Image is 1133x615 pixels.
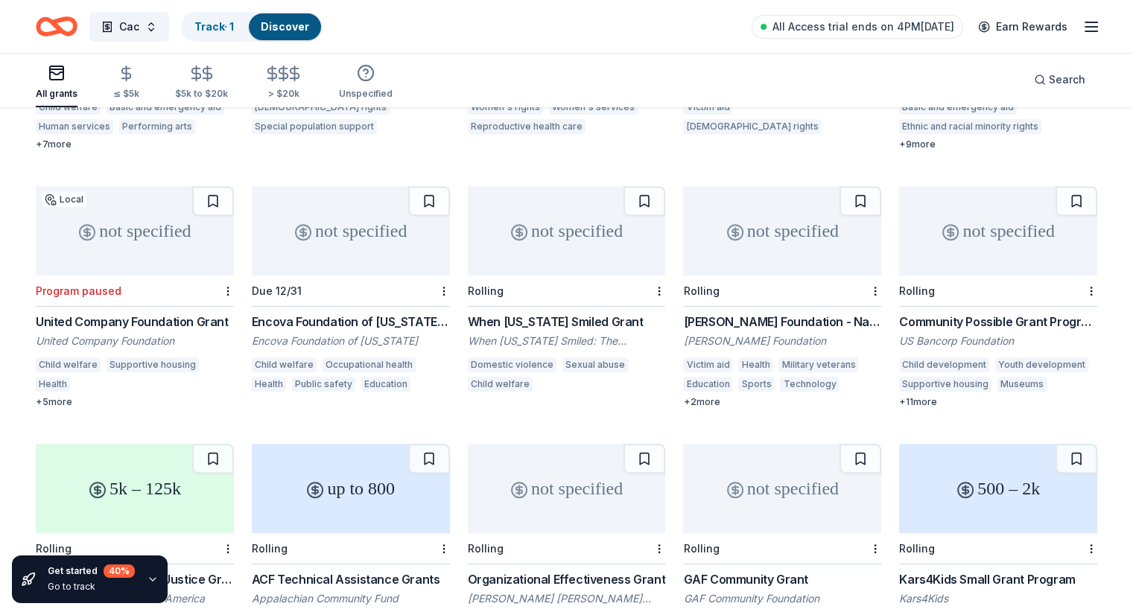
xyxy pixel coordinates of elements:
[995,357,1088,372] div: Youth development
[36,377,70,392] div: Health
[252,334,450,348] div: Encova Foundation of [US_STATE]
[42,192,86,207] div: Local
[36,284,121,297] div: Program paused
[36,9,77,44] a: Home
[252,186,450,396] a: not specifiedDue 12/31Encova Foundation of [US_STATE] GrantsEncova Foundation of [US_STATE]Child ...
[252,119,377,134] div: Special population support
[468,284,504,297] div: Rolling
[899,100,1017,115] div: Basic and emergency aid
[36,542,72,555] div: Rolling
[683,186,881,275] div: not specified
[36,100,101,115] div: Child welfare
[969,13,1076,40] a: Earn Rewards
[252,542,288,555] div: Rolling
[252,313,450,331] div: Encova Foundation of [US_STATE] Grants
[36,119,113,134] div: Human services
[778,357,858,372] div: Military veterans
[899,186,1097,408] a: not specifiedRollingCommunity Possible Grant Program: Play, Work, & Home GrantsUS Bancorp Foundat...
[683,284,719,297] div: Rolling
[468,444,666,533] div: not specified
[899,570,1097,588] div: Kars4Kids Small Grant Program
[899,396,1097,408] div: + 11 more
[1022,65,1097,95] button: Search
[468,377,533,392] div: Child welfare
[252,100,390,115] div: [DEMOGRAPHIC_DATA] rights
[252,284,302,297] div: Due 12/31
[899,186,1097,275] div: not specified
[264,88,303,100] div: > $20k
[468,357,556,372] div: Domestic violence
[113,88,139,100] div: ≤ $5k
[899,444,1097,533] div: 500 – 2k
[683,186,881,408] a: not specifiedRolling[PERSON_NAME] Foundation - Nationwide Grants[PERSON_NAME] FoundationVictim ai...
[468,542,504,555] div: Rolling
[780,377,839,392] div: Technology
[1049,71,1085,89] span: Search
[194,20,234,33] a: Track· 1
[468,119,585,134] div: Reproductive health care
[549,100,638,115] div: Women's services
[468,100,543,115] div: Women's rights
[899,138,1097,150] div: + 9 more
[899,357,989,372] div: Child development
[683,334,881,348] div: [PERSON_NAME] Foundation
[175,88,228,100] div: $5k to $20k
[683,542,719,555] div: Rolling
[36,88,77,100] div: All grants
[899,119,1041,134] div: Ethnic and racial minority rights
[36,396,234,408] div: + 5 more
[89,12,169,42] button: Cac
[683,119,821,134] div: [DEMOGRAPHIC_DATA] rights
[738,357,772,372] div: Health
[252,357,317,372] div: Child welfare
[48,581,135,593] div: Go to track
[252,591,450,606] div: Appalachian Community Fund
[36,357,101,372] div: Child welfare
[683,396,881,408] div: + 2 more
[899,542,935,555] div: Rolling
[562,357,628,372] div: Sexual abuse
[683,377,732,392] div: Education
[107,100,224,115] div: Basic and emergency aid
[323,357,416,372] div: Occupational health
[104,564,135,578] div: 40 %
[36,444,234,533] div: 5k – 125k
[361,377,410,392] div: Education
[683,591,881,606] div: GAF Community Foundation
[997,377,1047,392] div: Museums
[175,59,228,107] button: $5k to $20k
[36,334,234,348] div: United Company Foundation
[113,59,139,107] button: ≤ $5k
[468,313,666,331] div: When [US_STATE] Smiled Grant
[252,570,450,588] div: ACF Technical Assistance Grants
[181,12,323,42] button: Track· 1Discover
[899,377,991,392] div: Supportive housing
[772,18,954,36] span: All Access trial ends on 4PM[DATE]
[339,58,393,107] button: Unspecified
[36,186,234,275] div: not specified
[252,444,450,533] div: up to 800
[36,138,234,150] div: + 7 more
[468,186,666,396] a: not specifiedRollingWhen [US_STATE] Smiled GrantWhen [US_STATE] Smiled: The [PERSON_NAME] Revelat...
[107,357,199,372] div: Supportive housing
[899,591,1097,606] div: Kars4Kids
[264,59,303,107] button: > $20k
[119,119,195,134] div: Performing arts
[899,284,935,297] div: Rolling
[252,186,450,275] div: not specified
[468,591,666,606] div: [PERSON_NAME] [PERSON_NAME] Foundation
[119,18,139,36] span: Cac
[36,58,77,107] button: All grants
[261,20,309,33] a: Discover
[683,100,732,115] div: Victim aid
[468,186,666,275] div: not specified
[683,444,881,533] div: not specified
[683,357,732,372] div: Victim aid
[48,564,135,578] div: Get started
[468,570,666,588] div: Organizational Effectiveness Grant
[468,334,666,348] div: When [US_STATE] Smiled: The [PERSON_NAME] Revelation and Dr. Phil Foundation
[752,15,963,39] a: All Access trial ends on 4PM[DATE]
[36,186,234,408] a: not specifiedLocalProgram pausedUnited Company Foundation GrantUnited Company FoundationChild wel...
[738,377,774,392] div: Sports
[683,570,881,588] div: GAF Community Grant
